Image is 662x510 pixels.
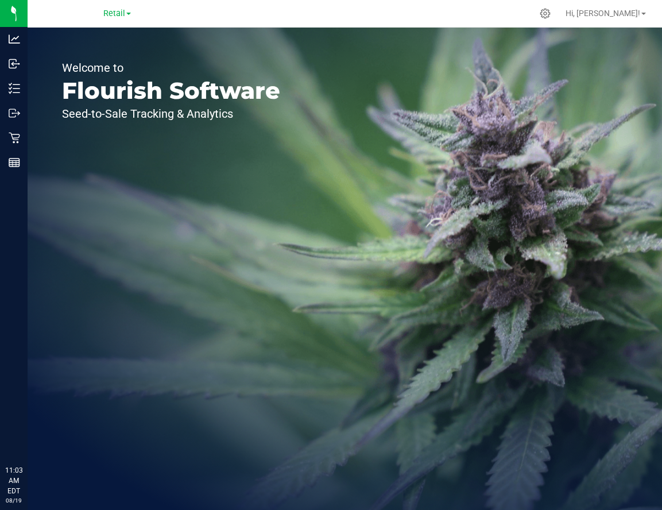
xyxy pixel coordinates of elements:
p: Seed-to-Sale Tracking & Analytics [62,108,280,119]
inline-svg: Reports [9,157,20,168]
p: Welcome to [62,62,280,74]
p: 08/19 [5,496,22,505]
inline-svg: Inbound [9,58,20,69]
p: 11:03 AM EDT [5,465,22,496]
inline-svg: Inventory [9,83,20,94]
span: Retail [103,9,125,18]
p: Flourish Software [62,79,280,102]
inline-svg: Outbound [9,107,20,119]
div: Manage settings [538,8,552,19]
inline-svg: Retail [9,132,20,144]
span: Hi, [PERSON_NAME]! [566,9,640,18]
inline-svg: Analytics [9,33,20,45]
